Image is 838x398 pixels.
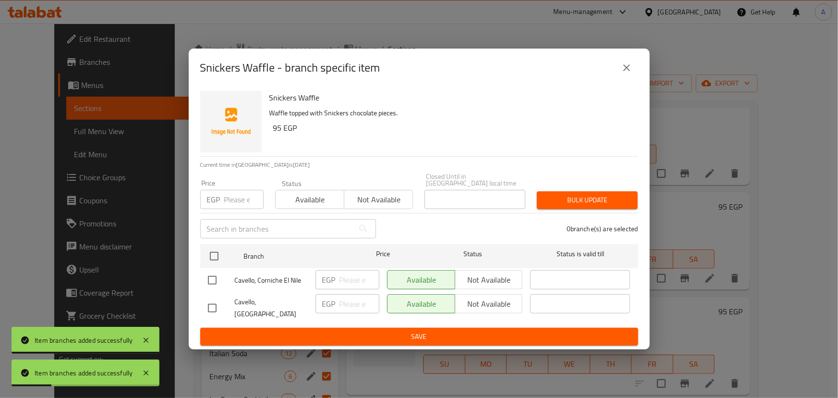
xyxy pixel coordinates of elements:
span: Cavello, Corniche El Nile [235,274,308,286]
button: Bulk update [537,191,638,209]
span: Save [208,331,631,343]
p: Current time in [GEOGRAPHIC_DATA] is [DATE] [200,161,638,169]
button: Save [200,328,638,346]
p: EGP [322,274,336,286]
span: Status is valid till [530,248,630,260]
p: EGP [322,298,336,310]
button: Available [275,190,344,209]
h2: Snickers Waffle - branch specific item [200,60,380,75]
input: Please enter price [340,294,379,313]
button: Not available [344,190,413,209]
p: Waffle topped with Snickers chocolate pieces. [269,107,631,119]
span: Not available [348,193,409,207]
span: Cavello, [GEOGRAPHIC_DATA] [235,296,308,320]
img: Snickers Waffle [200,91,262,152]
input: Please enter price [224,190,264,209]
h6: Snickers Waffle [269,91,631,104]
div: Item branches added successfully [35,368,133,378]
p: 0 branche(s) are selected [567,224,638,234]
button: close [615,56,638,79]
div: Item branches added successfully [35,335,133,346]
h6: 95 EGP [273,121,631,135]
span: Available [279,193,340,207]
span: Status [423,248,522,260]
p: EGP [207,194,220,205]
input: Search in branches [200,219,354,238]
span: Branch [243,250,343,262]
input: Please enter price [340,270,379,289]
span: Bulk update [545,194,630,206]
span: Price [351,248,415,260]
